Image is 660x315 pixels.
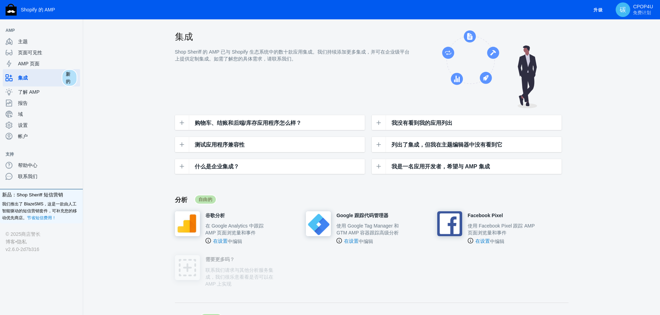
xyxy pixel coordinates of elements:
[205,213,225,218] font: 谷歌分析
[490,239,504,244] font: 中编辑
[205,267,273,287] font: 联系我们请求与其他分析服务集成，我们很乐意看看是否可以在 AMP 上实现
[18,163,37,168] font: 帮助中心
[336,213,388,218] font: Google 跟踪代码管理器
[3,69,80,86] a: 集成新的
[3,36,80,47] a: 主题
[175,31,193,42] font: 集成
[18,111,23,117] font: 域
[468,223,535,235] font: 使用 Facebook Pixel 跟踪 AMP 页面浏览量和事件
[195,120,301,126] font: 购物车、结账和后端/库存应用程序怎么样？
[21,230,41,238] a: 商店警长
[21,7,55,12] font: Shopify 的 AMP
[195,164,239,169] font: 什么是企业集成？
[18,50,42,55] font: 页面可见性
[468,211,503,219] a: Facebook Pixel
[6,231,21,237] font: © 2025
[437,211,462,236] img: facebook-pixel_200x200.png
[70,153,81,156] button: 添加销售渠道
[195,142,245,148] font: 测试应用程序兼容性
[213,238,228,244] font: 在设置
[6,28,15,33] font: AMP
[391,142,502,148] font: 列出了集成，但我在主题编辑器中没有看到它
[18,89,39,95] font: 了解 AMP
[359,239,373,244] font: 中编辑
[17,239,27,244] font: 隐私
[21,231,41,237] font: 商店警长
[70,29,81,32] button: 添加销售渠道
[205,211,225,219] a: 谷歌分析
[6,239,15,244] font: 博客
[391,164,490,169] font: 我是一名应用开发者，希望与 AMP 集成
[18,39,28,44] font: 主题
[18,174,37,179] font: 联系我们
[587,3,609,16] button: 升级
[17,238,27,245] a: 隐私
[475,238,490,244] font: 在设置
[620,6,626,13] font: 碳
[336,211,388,219] a: Google 跟踪代码管理器
[175,49,410,62] font: Shop Sheriff 的 AMP 已与 Shopify 生态系统中的数十款应用集成。我们持续添加更多集成，并可在企业级平台上提供定制集成。如需了解您的具体需求，请联系我们。
[175,196,187,203] font: 分析
[2,202,77,220] font: 我们推出了 BlazeSMS，这是一款由人工智能驱动的短信营销套件，可补充您的移动优先商店。
[66,72,71,84] font: 新的
[18,133,28,139] font: 帐户
[6,247,39,252] font: v2.6.0-2d7b316
[205,257,235,262] font: 需要更多吗？
[175,211,200,236] img: google-analytics_200x200.png
[306,211,331,236] img: google-tag-manager_150x150.png
[3,47,80,58] a: 页面可见性
[593,8,603,12] font: 升级
[3,58,80,69] a: AMP 页面
[199,197,213,202] font: 自由的
[625,280,652,307] iframe: Drift Widget聊天控制器
[228,239,242,244] font: 中编辑
[15,239,17,244] font: •
[18,122,28,128] font: 设置
[3,86,80,98] a: 了解 AMP
[18,61,39,66] font: AMP 页面
[633,10,651,15] font: 免费计划
[633,4,653,9] font: CPOP4U
[2,192,63,197] font: 新品：Shop Sheriff 短信营销
[344,238,359,244] font: 在设置
[6,152,14,157] font: 支持
[3,131,80,142] a: 帐户
[205,223,264,235] font: 在 Google Analytics 中跟踪 AMP 页面浏览量和事件
[27,214,56,221] a: 节省短信费用！
[3,171,80,182] a: 联系我们
[18,75,28,81] font: 集成
[18,100,28,106] font: 报告
[391,120,452,126] font: 我没有看到我的应用列出
[3,98,80,109] a: 报告
[3,120,80,131] a: 设置
[3,109,80,120] a: 域
[6,4,17,16] img: 商店警长标志
[468,213,503,218] font: Facebook Pixel
[27,215,56,220] font: 节省短信费用！
[336,223,399,235] font: 使用 Google Tag Manager 和 GTM AMP 容器跟踪高级分析
[6,238,15,245] a: 博客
